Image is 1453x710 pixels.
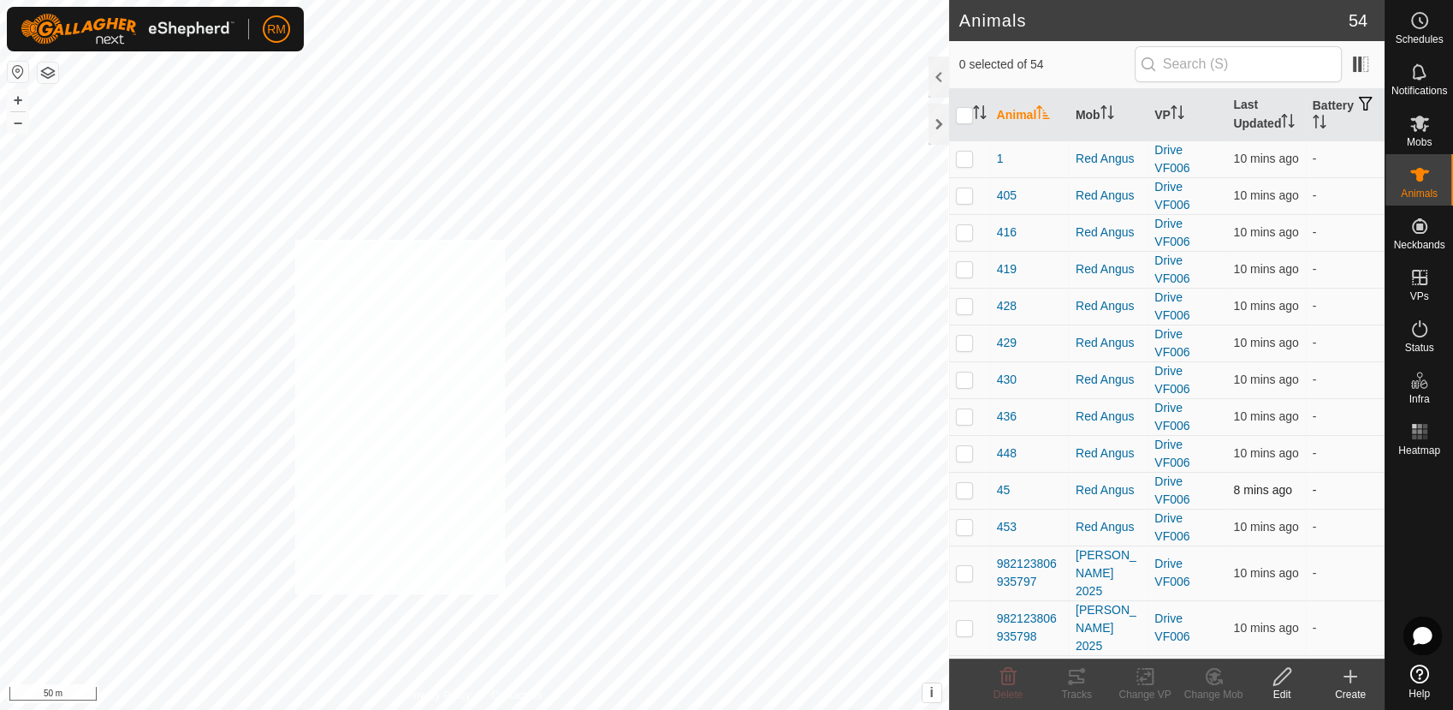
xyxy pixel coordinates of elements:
[1248,687,1316,702] div: Edit
[267,21,286,39] span: RM
[1398,445,1440,456] span: Heatmap
[997,555,1062,591] span: 982123806935797
[491,688,542,703] a: Contact Us
[1233,446,1298,460] span: 16 Aug 2025, 6:56 am
[1233,152,1298,165] span: 16 Aug 2025, 6:56 am
[997,371,1017,389] span: 430
[997,610,1062,646] span: 982123806935798
[1409,291,1428,301] span: VPs
[1154,474,1189,506] a: Drive VF006
[1409,689,1430,699] span: Help
[997,444,1017,462] span: 448
[1306,655,1385,710] td: -
[1076,187,1141,205] div: Red Angus
[1233,262,1298,276] span: 16 Aug 2025, 6:55 am
[1171,108,1184,122] p-sorticon: Activate to sort
[1179,687,1248,702] div: Change Mob
[997,408,1017,426] span: 436
[1306,398,1385,435] td: -
[1154,327,1189,359] a: Drive VF006
[1306,325,1385,361] td: -
[1306,89,1385,141] th: Battery
[1154,254,1189,285] a: Drive VF006
[21,14,234,45] img: Gallagher Logo
[1076,297,1141,315] div: Red Angus
[1076,481,1141,499] div: Red Angus
[8,62,28,82] button: Reset Map
[1076,408,1141,426] div: Red Angus
[1111,687,1179,702] div: Change VP
[1233,373,1298,386] span: 16 Aug 2025, 6:56 am
[1306,140,1385,177] td: -
[8,90,28,110] button: +
[1404,343,1433,353] span: Status
[1076,518,1141,536] div: Red Angus
[8,112,28,133] button: –
[1154,290,1189,322] a: Drive VF006
[1036,108,1050,122] p-sorticon: Activate to sort
[1076,371,1141,389] div: Red Angus
[1154,401,1189,433] a: Drive VF006
[1281,116,1295,130] p-sorticon: Activate to sort
[997,260,1017,278] span: 419
[997,297,1017,315] span: 428
[922,683,941,702] button: i
[1135,46,1342,82] input: Search (S)
[997,224,1017,242] span: 416
[1395,34,1443,45] span: Schedules
[1233,225,1298,239] span: 16 Aug 2025, 6:56 am
[1306,509,1385,546] td: -
[1316,687,1385,702] div: Create
[1306,361,1385,398] td: -
[1154,180,1189,212] a: Drive VF006
[1076,260,1141,278] div: Red Angus
[929,685,933,700] span: i
[1391,86,1447,96] span: Notifications
[1076,444,1141,462] div: Red Angus
[1076,656,1141,710] div: [PERSON_NAME] 2025
[1069,89,1148,141] th: Mob
[997,187,1017,205] span: 405
[1076,224,1141,242] div: Red Angus
[1076,601,1141,655] div: [PERSON_NAME] 2025
[1306,600,1385,655] td: -
[406,688,471,703] a: Privacy Policy
[1042,687,1111,702] div: Tracks
[1233,621,1298,635] span: 16 Aug 2025, 6:55 am
[1233,336,1298,349] span: 16 Aug 2025, 6:56 am
[1313,117,1326,131] p-sorticon: Activate to sort
[1401,188,1438,199] span: Animals
[1076,334,1141,352] div: Red Angus
[1306,251,1385,288] td: -
[1154,557,1189,588] a: Drive VF006
[997,518,1017,536] span: 453
[1306,472,1385,509] td: -
[1306,214,1385,251] td: -
[1233,299,1298,313] span: 16 Aug 2025, 6:55 am
[1306,435,1385,472] td: -
[1306,177,1385,214] td: -
[1233,520,1298,534] span: 16 Aug 2025, 6:56 am
[1076,546,1141,600] div: [PERSON_NAME] 2025
[1148,89,1226,141] th: VP
[1233,409,1298,423] span: 16 Aug 2025, 6:56 am
[1226,89,1305,141] th: Last Updated
[997,334,1017,352] span: 429
[1385,658,1453,706] a: Help
[990,89,1069,141] th: Animal
[1306,546,1385,600] td: -
[1154,217,1189,248] a: Drive VF006
[993,689,1023,701] span: Delete
[973,108,987,122] p-sorticon: Activate to sort
[1154,511,1189,543] a: Drive VF006
[1233,566,1298,580] span: 16 Aug 2025, 6:55 am
[1407,137,1432,147] span: Mobs
[1409,394,1429,404] span: Infra
[959,56,1135,74] span: 0 selected of 54
[1154,612,1189,643] a: Drive VF006
[1349,8,1367,33] span: 54
[997,150,1004,168] span: 1
[1233,188,1298,202] span: 16 Aug 2025, 6:56 am
[997,481,1011,499] span: 45
[38,63,58,83] button: Map Layers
